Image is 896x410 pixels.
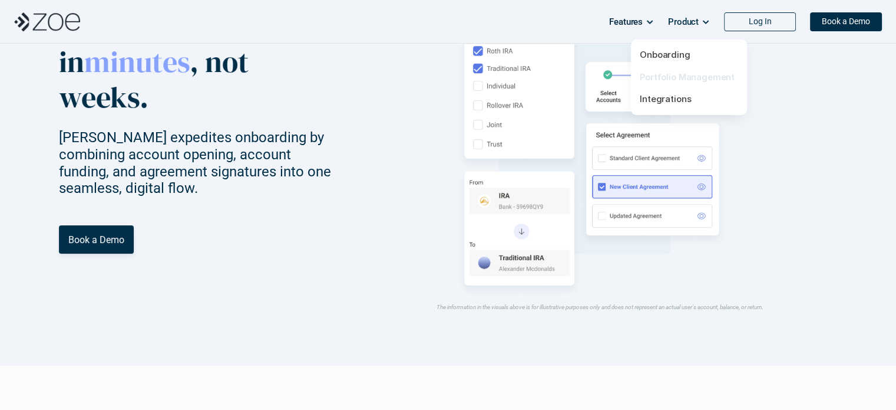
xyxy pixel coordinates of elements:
p: Features [609,13,643,31]
a: Portfolio Management [640,71,735,83]
p: Book a Demo [68,234,124,245]
em: The information in the visuals above is for illustrative purposes only and does not represent an ... [437,304,763,310]
a: Onboarding [640,49,690,60]
span: minutes [84,41,190,82]
p: Log In [749,17,772,27]
p: [PERSON_NAME] expedites onboarding by combining account opening, account funding, and agreement s... [59,129,333,197]
p: Product [668,13,699,31]
a: Integrations [640,93,691,104]
a: Book a Demo [810,12,882,31]
a: Log In [724,12,796,31]
p: Book a Demo [822,17,870,27]
a: Book a Demo [59,225,134,254]
p: Onboard clients in , not weeks. [59,9,333,115]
